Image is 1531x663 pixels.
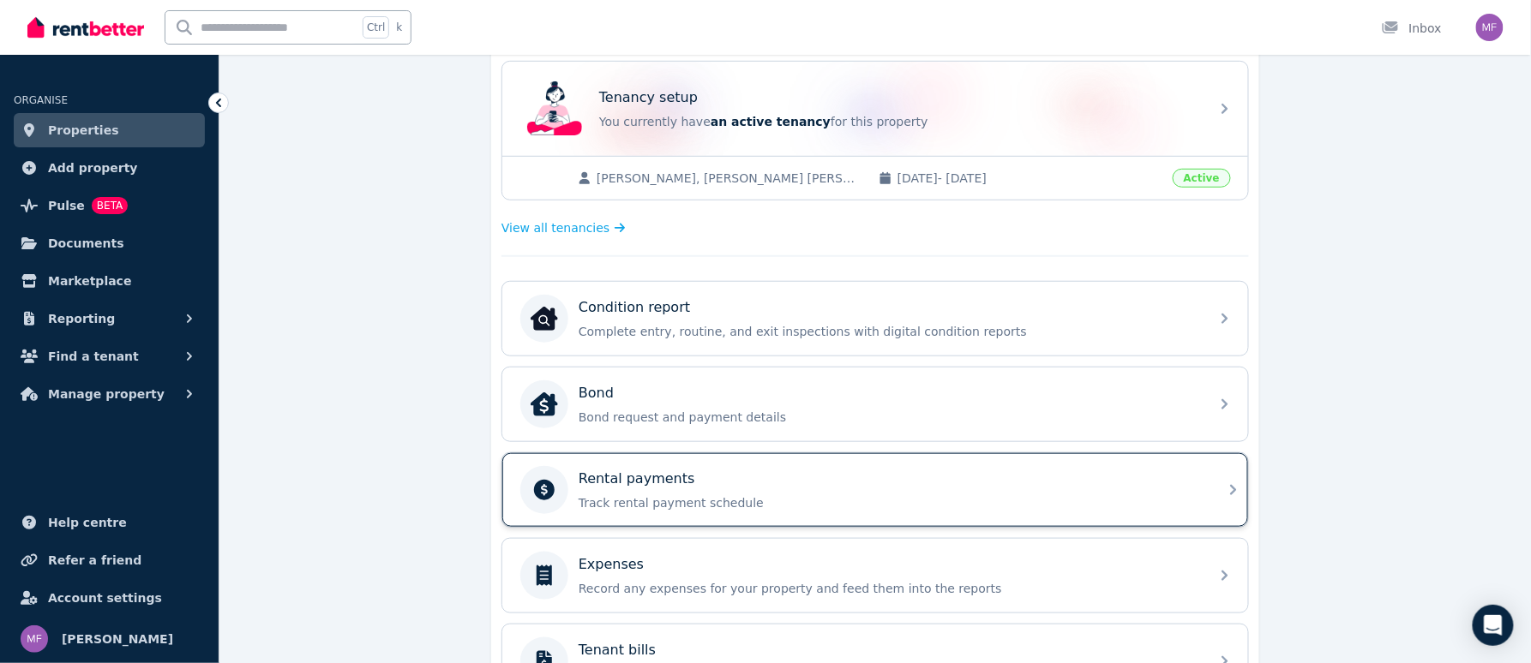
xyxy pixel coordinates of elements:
div: Inbox [1382,20,1442,37]
p: Bond [579,383,614,403]
span: Pulse [48,195,85,216]
p: Tenant bills [579,640,656,660]
p: Tenancy setup [599,87,698,108]
span: Properties [48,120,119,140]
span: Refer a friend [48,550,141,570]
a: Help centre [14,505,205,540]
span: Reporting [48,308,115,329]
p: Expenses [579,554,644,575]
span: ORGANISE [14,94,68,106]
span: BETA [92,197,128,214]
p: Track rental payment schedule [579,494,1199,511]
img: Massimo Facci [1476,14,1504,41]
a: Refer a friend [14,543,205,577]
span: Help centre [48,512,127,533]
img: RentBetter [27,15,144,40]
span: Active [1173,169,1231,188]
button: Reporting [14,302,205,336]
a: Condition reportCondition reportComplete entry, routine, and exit inspections with digital condit... [502,282,1248,355]
span: Ctrl [363,16,389,39]
span: [PERSON_NAME], [PERSON_NAME] [PERSON_NAME] [597,170,862,187]
a: Documents [14,226,205,260]
button: Manage property [14,377,205,411]
img: Tenancy setup [527,81,582,136]
a: View all tenancies [501,219,626,236]
span: [PERSON_NAME] [62,629,173,649]
a: Account settings [14,581,205,615]
img: Bond [531,391,558,418]
p: Rental payments [579,469,695,489]
span: View all tenancies [501,219,609,236]
p: Bond request and payment details [579,409,1199,426]
button: Find a tenant [14,339,205,373]
span: Account settings [48,588,162,608]
p: Complete entry, routine, and exit inspections with digital condition reports [579,323,1199,340]
img: Massimo Facci [21,625,48,653]
a: Add property [14,151,205,185]
span: [DATE] - [DATE] [898,170,1162,187]
p: Condition report [579,297,690,318]
a: ExpensesRecord any expenses for your property and feed them into the reports [502,539,1248,612]
a: Marketplace [14,264,205,298]
span: Find a tenant [48,346,139,367]
img: Condition report [531,305,558,332]
span: Manage property [48,384,165,404]
p: Record any expenses for your property and feed them into the reports [579,580,1199,597]
p: You currently have for this property [599,113,1199,130]
span: Marketplace [48,271,131,291]
a: Rental paymentsTrack rental payment schedule [502,453,1248,527]
div: Open Intercom Messenger [1473,605,1514,646]
span: Add property [48,158,138,178]
span: an active tenancy [711,115,831,128]
span: Documents [48,233,124,254]
a: BondBondBond request and payment details [502,367,1248,441]
span: k [396,21,402,34]
a: Properties [14,113,205,147]
a: Tenancy setupTenancy setupYou currently havean active tenancyfor this property [502,62,1248,156]
a: PulseBETA [14,188,205,223]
